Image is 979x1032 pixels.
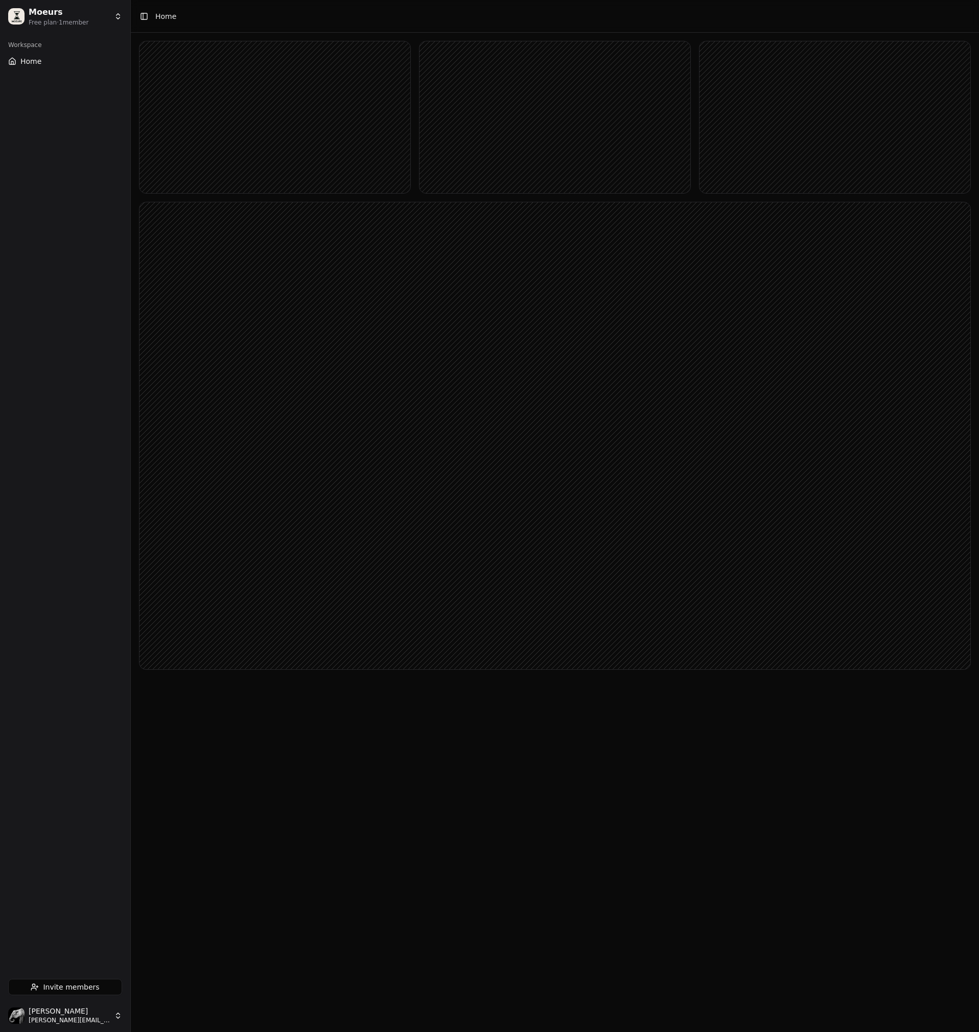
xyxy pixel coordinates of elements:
div: Workspace [4,37,126,53]
span: Invite members [43,982,99,992]
button: Jérémy Kraj[PERSON_NAME][PERSON_NAME][EMAIL_ADDRESS][DOMAIN_NAME] [4,1003,126,1028]
img: Jérémy Kraj [8,1007,25,1024]
span: [PERSON_NAME][EMAIL_ADDRESS][DOMAIN_NAME] [29,1016,110,1024]
div: Moeurs [29,6,110,18]
button: MoeursMoeursFree plan·1member [4,4,126,29]
span: Home [20,56,41,66]
div: Free plan · 1 member [29,18,110,27]
span: [PERSON_NAME] [29,1007,110,1016]
span: Home [155,11,176,21]
img: Moeurs [8,8,25,25]
nav: breadcrumb [155,11,176,21]
button: Invite members [8,979,122,995]
button: Home [4,53,126,69]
